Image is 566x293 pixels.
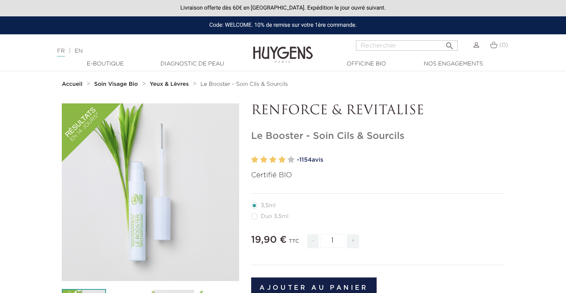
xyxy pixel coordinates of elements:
p: Certifié BIO [251,170,504,181]
a: FR [57,48,65,57]
div: | [53,46,230,56]
h1: Le Booster - Soin Cils & Sourcils [251,131,504,142]
label: 3,5ml [251,202,285,209]
a: Accueil [62,81,84,87]
a: Diagnostic de peau [152,60,232,68]
a: Yeux & Lèvres [150,81,191,87]
span: 19,90 € [251,235,287,245]
strong: Soin Visage Bio [94,81,138,87]
i:  [445,39,454,48]
a: Soin Visage Bio [94,81,140,87]
input: Rechercher [356,40,458,51]
label: 5 [287,154,295,166]
span: + [347,234,360,248]
label: Duo 3,5ml [251,213,298,220]
span: 1154 [299,157,312,163]
a: EN [75,48,83,54]
span: (0) [499,42,508,48]
input: Quantité [320,234,344,248]
a: Le Booster - Soin Cils & Sourcils [200,81,288,87]
img: Huygens [253,34,313,64]
strong: Accueil [62,81,83,87]
button:  [442,38,457,49]
label: 3 [269,154,277,166]
span: - [307,234,318,248]
a: -1154avis [297,154,504,166]
a: Nos engagements [413,60,493,68]
label: 2 [260,154,267,166]
label: 4 [278,154,285,166]
strong: Yeux & Lèvres [150,81,189,87]
a: Officine Bio [326,60,406,68]
a: E-Boutique [65,60,145,68]
p: RENFORCE & REVITALISE [251,103,504,119]
div: TTC [289,233,299,254]
label: 1 [251,154,258,166]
